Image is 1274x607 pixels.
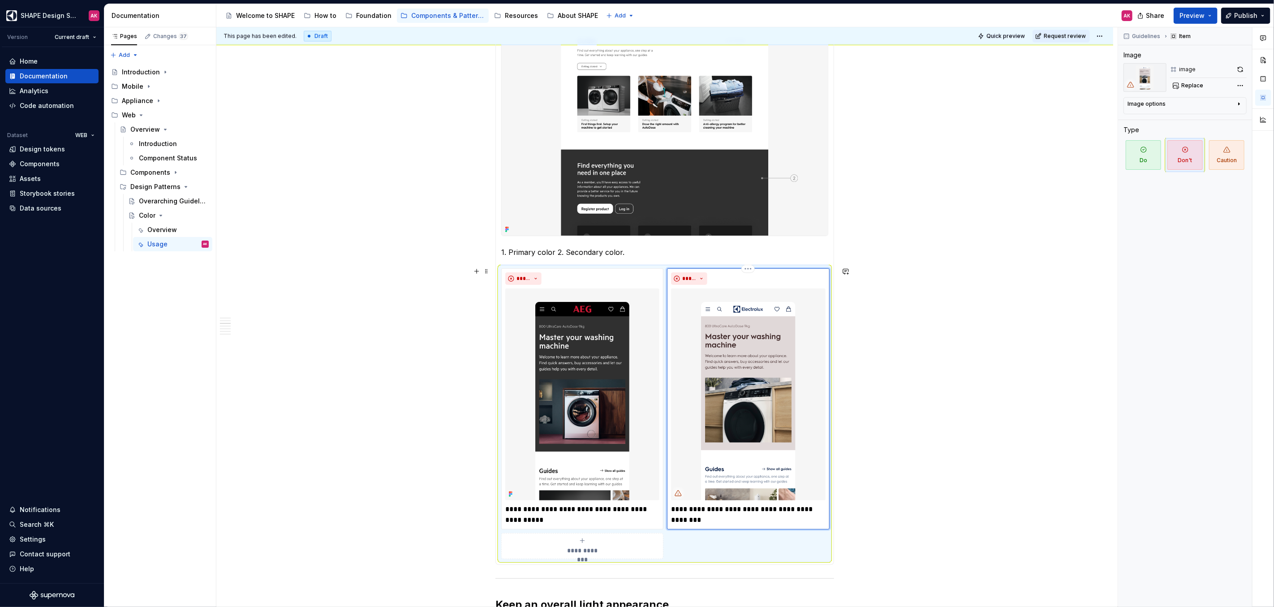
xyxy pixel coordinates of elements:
div: Search ⌘K [20,520,54,529]
span: Replace [1181,82,1203,89]
a: Documentation [5,69,99,83]
div: Mobile [108,79,212,94]
div: Components [116,165,212,180]
div: image [1179,66,1196,73]
div: Design tokens [20,145,65,154]
div: Appliance [108,94,212,108]
button: Replace [1170,79,1207,92]
span: This page has been edited. [224,33,297,40]
div: Contact support [20,550,70,559]
button: Don't [1165,138,1205,172]
div: SHAPE Design System [21,11,78,20]
div: Assets [20,174,41,183]
a: Design tokens [5,142,99,156]
div: Resources [505,11,538,20]
p: 1. Primary color 2. Secondary color. [501,247,828,258]
div: Appliance [122,96,153,105]
div: Components & Patterns [411,11,485,20]
div: Components [130,168,170,177]
svg: Supernova Logo [30,591,74,600]
div: Usage [147,240,168,249]
span: Current draft [55,34,89,41]
a: Introduction [108,65,212,79]
img: b2f1c2e5-6a06-490d-abe9-2e6e7e4f9218.png [1123,63,1166,92]
div: Overarching Guidelines [139,197,207,206]
div: AK [203,240,207,249]
button: Quick preview [975,30,1029,43]
div: Web [108,108,212,122]
div: Dataset [7,132,28,139]
a: Code automation [5,99,99,113]
div: Pages [111,33,137,40]
div: Draft [304,31,331,42]
img: 1131f18f-9b94-42a4-847a-eabb54481545.png [6,10,17,21]
div: Changes [153,33,188,40]
div: Data sources [20,204,61,213]
span: Add [615,12,626,19]
div: Introduction [122,68,160,77]
div: Storybook stories [20,189,75,198]
span: Preview [1179,11,1205,20]
button: Search ⌘K [5,517,99,532]
div: Type [1123,125,1139,134]
button: Add [603,9,637,22]
div: Introduction [139,139,177,148]
button: Notifications [5,503,99,517]
div: Documentation [112,11,212,20]
span: Add [119,52,130,59]
button: Image options [1128,100,1243,111]
div: Overview [130,125,160,134]
a: Data sources [5,201,99,215]
div: Image [1123,51,1141,60]
a: Settings [5,532,99,547]
div: Color [139,211,155,220]
button: Contact support [5,547,99,561]
a: Analytics [5,84,99,98]
img: b2f1c2e5-6a06-490d-abe9-2e6e7e4f9218.png [671,288,825,500]
div: About SHAPE [558,11,598,20]
button: WEB [71,129,99,142]
a: Overview [116,122,212,137]
span: Share [1146,11,1164,20]
div: AK [1124,12,1131,19]
div: Notifications [20,505,60,514]
a: Introduction [125,137,212,151]
button: Add [108,49,141,61]
a: Home [5,54,99,69]
div: Image options [1128,100,1166,108]
div: Mobile [122,82,143,91]
a: Overarching Guidelines [125,194,212,208]
span: Publish [1234,11,1257,20]
div: Welcome to SHAPE [236,11,295,20]
div: AK [91,12,98,19]
button: Preview [1174,8,1218,24]
a: Welcome to SHAPE [222,9,298,23]
div: Design Patterns [116,180,212,194]
a: About SHAPE [543,9,602,23]
button: SHAPE Design SystemAK [2,6,102,25]
span: Guidelines [1132,33,1160,40]
span: Quick preview [986,33,1025,40]
span: Request review [1044,33,1086,40]
div: Components [20,159,60,168]
a: Overview [133,223,212,237]
a: Assets [5,172,99,186]
button: Guidelines [1121,30,1164,43]
div: Settings [20,535,46,544]
a: Components [5,157,99,171]
div: Analytics [20,86,48,95]
div: Home [20,57,38,66]
span: WEB [75,132,87,139]
div: Design Patterns [130,182,181,191]
span: Caution [1209,140,1244,170]
div: Code automation [20,101,74,110]
button: Share [1133,8,1170,24]
div: Web [122,111,136,120]
button: Request review [1033,30,1090,43]
div: How to [314,11,336,20]
span: Do [1126,140,1161,170]
img: 12f75f33-2cd9-44c8-af1e-2e8862b60592.png [505,288,659,500]
div: Foundation [356,11,392,20]
div: Page tree [108,65,212,251]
